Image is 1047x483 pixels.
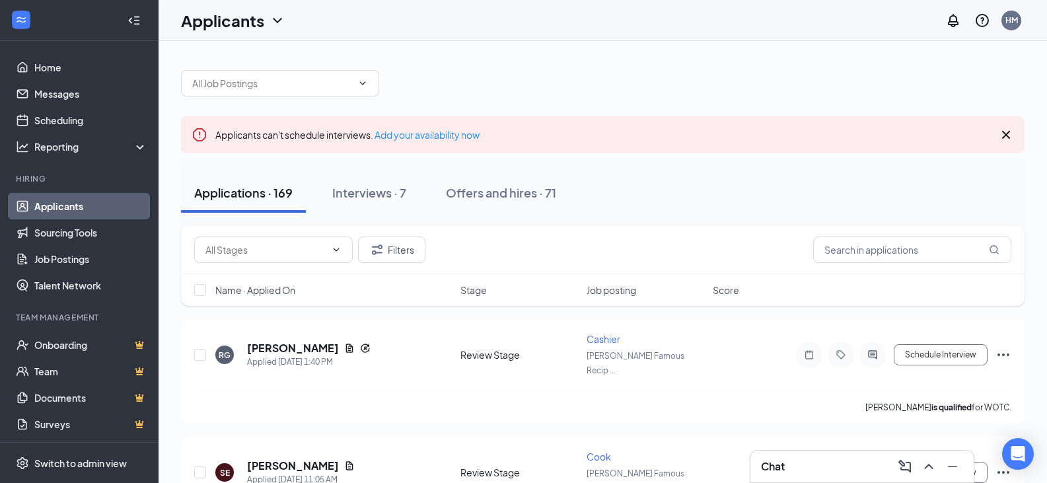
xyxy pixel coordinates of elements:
svg: QuestionInfo [974,13,990,28]
h1: Applicants [181,9,264,32]
button: ComposeMessage [894,456,916,477]
input: All Job Postings [192,76,352,91]
svg: ActiveChat [865,350,881,360]
svg: Minimize [945,459,960,474]
svg: Document [344,461,355,471]
a: Scheduling [34,107,147,133]
h3: Chat [761,459,785,474]
svg: Reapply [360,343,371,353]
span: Stage [460,283,487,297]
svg: Notifications [945,13,961,28]
svg: Ellipses [995,464,1011,480]
div: Offers and hires · 71 [446,184,556,201]
div: Hiring [16,173,145,184]
svg: ChevronDown [331,244,342,255]
svg: ChevronDown [270,13,285,28]
span: Cook [587,451,611,463]
h5: [PERSON_NAME] [247,459,339,473]
span: Applicants can't schedule interviews. [215,129,480,141]
div: Interviews · 7 [332,184,406,201]
a: Talent Network [34,272,147,299]
a: SurveysCrown [34,411,147,437]
a: Job Postings [34,246,147,272]
a: OnboardingCrown [34,332,147,358]
div: Applied [DATE] 1:40 PM [247,355,371,369]
span: Job posting [587,283,636,297]
div: SE [220,467,230,478]
svg: Document [344,343,355,353]
a: Sourcing Tools [34,219,147,246]
span: Name · Applied On [215,283,295,297]
svg: Cross [998,127,1014,143]
input: All Stages [205,242,326,257]
div: Open Intercom Messenger [1002,438,1034,470]
svg: WorkstreamLogo [15,13,28,26]
b: is qualified [931,402,972,412]
svg: MagnifyingGlass [989,244,999,255]
svg: Note [801,350,817,360]
div: Switch to admin view [34,457,127,470]
h5: [PERSON_NAME] [247,341,339,355]
div: Applications · 169 [194,184,293,201]
svg: Analysis [16,140,29,153]
button: Filter Filters [358,237,425,263]
p: [PERSON_NAME] for WOTC. [865,402,1011,413]
button: ChevronUp [918,456,939,477]
div: RG [219,350,231,361]
svg: Collapse [127,14,141,27]
a: Messages [34,81,147,107]
span: [PERSON_NAME] Famous Recip ... [587,351,684,375]
svg: ChevronDown [357,78,368,89]
svg: Error [192,127,207,143]
svg: Tag [833,350,849,360]
span: Score [713,283,739,297]
div: Team Management [16,312,145,323]
button: Minimize [942,456,963,477]
svg: ChevronUp [921,459,937,474]
svg: Filter [369,242,385,258]
a: TeamCrown [34,358,147,385]
span: Cashier [587,333,620,345]
svg: Ellipses [995,347,1011,363]
svg: ComposeMessage [897,459,913,474]
div: Review Stage [460,348,579,361]
div: HM [1005,15,1018,26]
a: Applicants [34,193,147,219]
svg: Settings [16,457,29,470]
a: Home [34,54,147,81]
input: Search in applications [813,237,1011,263]
div: Review Stage [460,466,579,479]
a: DocumentsCrown [34,385,147,411]
button: Schedule Interview [894,344,988,365]
a: Add your availability now [375,129,480,141]
div: Reporting [34,140,148,153]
